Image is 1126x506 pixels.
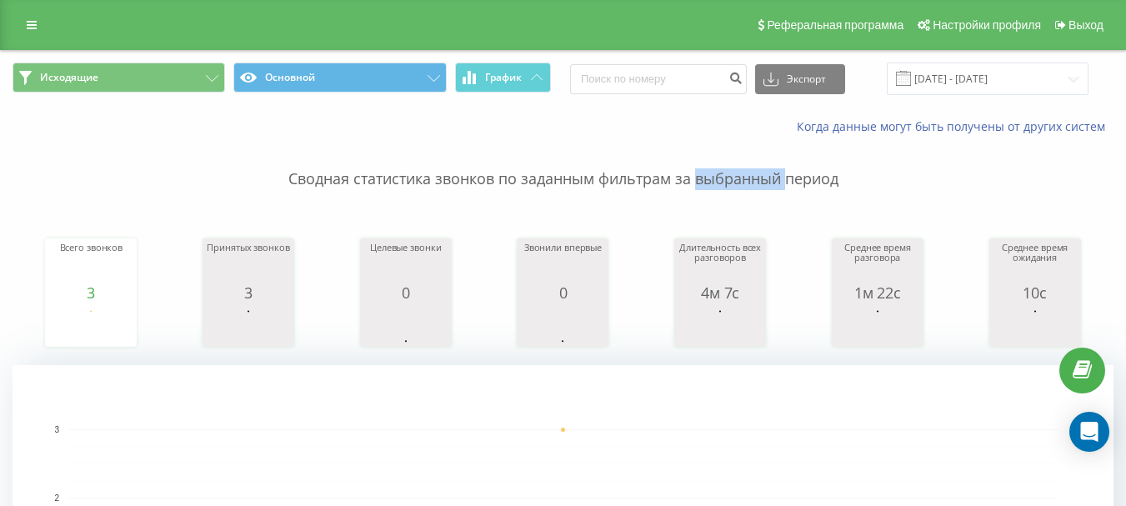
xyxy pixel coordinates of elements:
font: Экспорт [787,72,826,86]
svg: Диаграмма. [678,301,762,351]
font: 1м 22с [854,283,901,303]
font: Среднее время разговора [844,241,911,263]
input: Поиск по номеру [570,64,747,94]
font: Звонили впервые [524,241,602,253]
font: Реферальная программа [767,18,903,32]
svg: Диаграмма. [207,301,290,351]
button: Основной [233,63,446,93]
font: График [485,70,522,84]
svg: Диаграмма. [836,301,919,351]
font: Принятых звонков [207,241,289,253]
text: 2 [54,493,59,503]
font: Когда данные могут быть получены от других систем [797,118,1105,134]
font: 4м 7с [701,283,739,303]
font: Настройки профиля [933,18,1041,32]
font: Всего звонков [60,241,123,253]
font: 0 [559,283,568,303]
font: Целевые звонки [370,241,441,253]
button: Исходящие [13,63,225,93]
font: 3 [87,283,95,303]
svg: Диаграмма. [521,301,604,351]
button: Экспорт [755,64,845,94]
font: 0 [402,283,410,303]
font: 10с [1023,283,1046,303]
font: Основной [265,70,315,84]
font: Исходящие [40,70,98,84]
font: Среднее время ожидания [1002,241,1068,263]
svg: Диаграмма. [49,301,133,351]
button: График [455,63,551,93]
a: Когда данные могут быть получены от других систем [797,118,1113,134]
font: 3 [244,283,253,303]
font: Длительность всех разговоров [679,241,761,263]
svg: Диаграмма. [993,301,1077,351]
text: 3 [54,425,59,434]
font: Сводная статистика звонков по заданным фильтрам за выбранный период [288,168,838,188]
svg: Диаграмма. [364,301,448,351]
div: Открытый Интерком Мессенджер [1069,412,1109,452]
font: Выход [1068,18,1103,32]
